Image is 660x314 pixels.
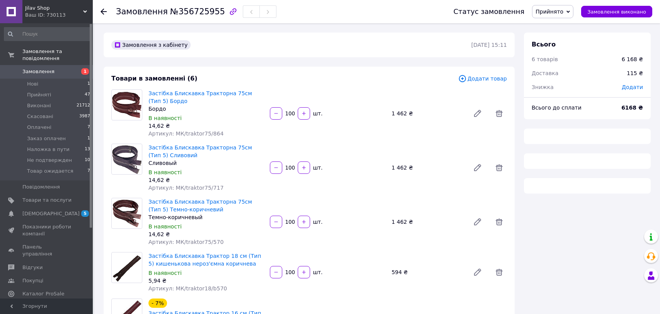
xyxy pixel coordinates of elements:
[148,253,261,267] a: Застібка Блискавка Трактор 18 см (Тип 5) кишенькова нероз'ємна коричнева
[587,9,646,15] span: Замовлення виконано
[148,159,264,167] div: Сливовый
[536,9,563,15] span: Прийнято
[22,68,55,75] span: Замовлення
[27,81,38,88] span: Нові
[22,264,43,271] span: Відгуки
[491,264,507,280] span: Видалити
[116,7,168,16] span: Замовлення
[87,124,90,131] span: 7
[148,169,182,175] span: В наявності
[622,65,648,82] div: 115 ₴
[148,213,264,221] div: Темно-коричневый
[81,210,89,217] span: 5
[532,41,556,48] span: Всього
[170,7,225,16] span: №356725955
[148,185,223,191] span: Артикул: МК/traktor75/717
[22,223,72,237] span: Показники роботи компанії
[22,210,80,217] span: [DEMOGRAPHIC_DATA]
[470,264,485,280] a: Редагувати
[22,184,60,190] span: Повідомлення
[25,5,83,12] span: Jilav Shop
[25,12,93,19] div: Ваш ID: 730113
[27,124,51,131] span: Оплачені
[622,55,643,63] div: 6 168 ₴
[389,216,467,227] div: 1 462 ₴
[112,91,142,118] img: Застібка Блискавка Тракторна 75см (Тип 5) Бордо
[111,75,198,82] span: Товари в замовленні (6)
[532,56,558,62] span: 6 товарів
[470,214,485,230] a: Редагувати
[85,157,90,164] span: 10
[81,68,89,75] span: 1
[148,90,252,104] a: Застібка Блискавка Тракторна 75см (Тип 5) Бордо
[79,113,90,120] span: 3987
[27,146,70,153] span: Наложка в пути
[87,135,90,142] span: 1
[22,290,64,297] span: Каталог ProSale
[581,6,652,17] button: Замовлення виконано
[148,122,264,130] div: 14,62 ₴
[27,168,73,175] span: Товар ожидается
[458,74,507,83] span: Додати товар
[471,42,507,48] time: [DATE] 15:11
[148,270,182,276] span: В наявності
[311,110,323,117] div: шт.
[491,160,507,175] span: Видалити
[148,130,223,137] span: Артикул: МК/traktor75/864
[22,48,93,62] span: Замовлення та повідомлення
[491,106,507,121] span: Видалити
[148,199,252,213] a: Застібка Блискавка Тракторна 75см (Тип 5) Темно-коричневий
[148,176,264,184] div: 14,62 ₴
[111,40,191,50] div: Замовлення з кабінету
[311,164,323,172] div: шт.
[148,223,182,230] span: В наявності
[27,91,51,98] span: Прийняті
[389,162,467,173] div: 1 462 ₴
[148,115,182,121] span: В наявності
[22,197,72,204] span: Товари та послуги
[491,214,507,230] span: Видалити
[148,230,264,238] div: 14,62 ₴
[311,218,323,226] div: шт.
[27,157,72,164] span: Не подтвержден
[148,299,167,308] div: - 7%
[87,81,90,88] span: 1
[112,199,142,228] img: Застібка Блискавка Тракторна 75см (Тип 5) Темно-коричневий
[85,91,90,98] span: 47
[148,105,264,113] div: Бордо
[85,146,90,153] span: 13
[27,135,66,142] span: Заказ оплачен
[22,244,72,257] span: Панель управління
[621,105,643,111] b: 6168 ₴
[22,277,43,284] span: Покупці
[148,285,227,292] span: Артикул: МК/traktor18/b570
[532,105,582,111] span: Всього до сплати
[311,268,323,276] div: шт.
[532,84,554,90] span: Знижка
[27,102,51,109] span: Виконані
[148,239,223,245] span: Артикул: МК/traktor75/570
[4,27,91,41] input: Пошук
[532,70,558,76] span: Доставка
[389,108,467,119] div: 1 462 ₴
[87,168,90,175] span: 7
[101,8,107,15] div: Повернутися назад
[112,144,142,174] img: Застібка Блискавка Тракторна 75см (Тип 5) Сливовий
[470,106,485,121] a: Редагувати
[389,267,467,278] div: 594 ₴
[622,84,643,90] span: Додати
[148,144,252,158] a: Застібка Блискавка Тракторна 75см (Тип 5) Сливовий
[27,113,53,120] span: Скасовані
[470,160,485,175] a: Редагувати
[77,102,90,109] span: 21712
[454,8,525,15] div: Статус замовлення
[112,253,142,282] img: Застібка Блискавка Трактор 18 см (Тип 5) кишенькова нероз'ємна коричнева
[148,277,264,285] div: 5,94 ₴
